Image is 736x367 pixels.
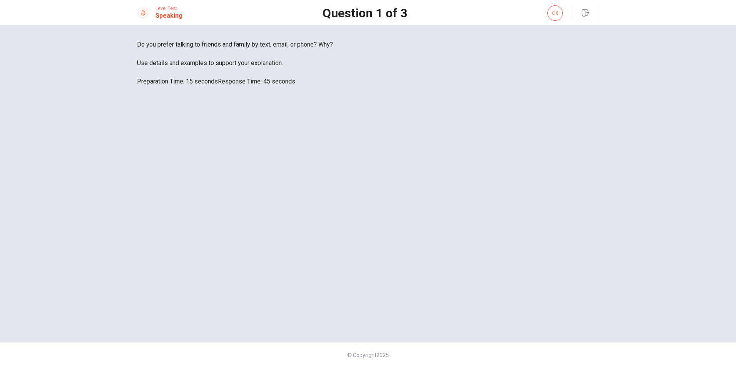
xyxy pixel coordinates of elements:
span: Use details and examples to support your explanation. [137,58,599,68]
span: © Copyright 2025 [347,352,389,358]
h1: Speaking [156,11,182,20]
span: Do you prefer talking to friends and family by text, email, or phone? Why? [137,40,599,49]
span: Response Time: 45 seconds [218,78,295,85]
span: Preparation Time: 15 seconds [137,78,218,85]
h1: Question 1 of 3 [323,8,407,18]
span: Level Test [156,6,182,11]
